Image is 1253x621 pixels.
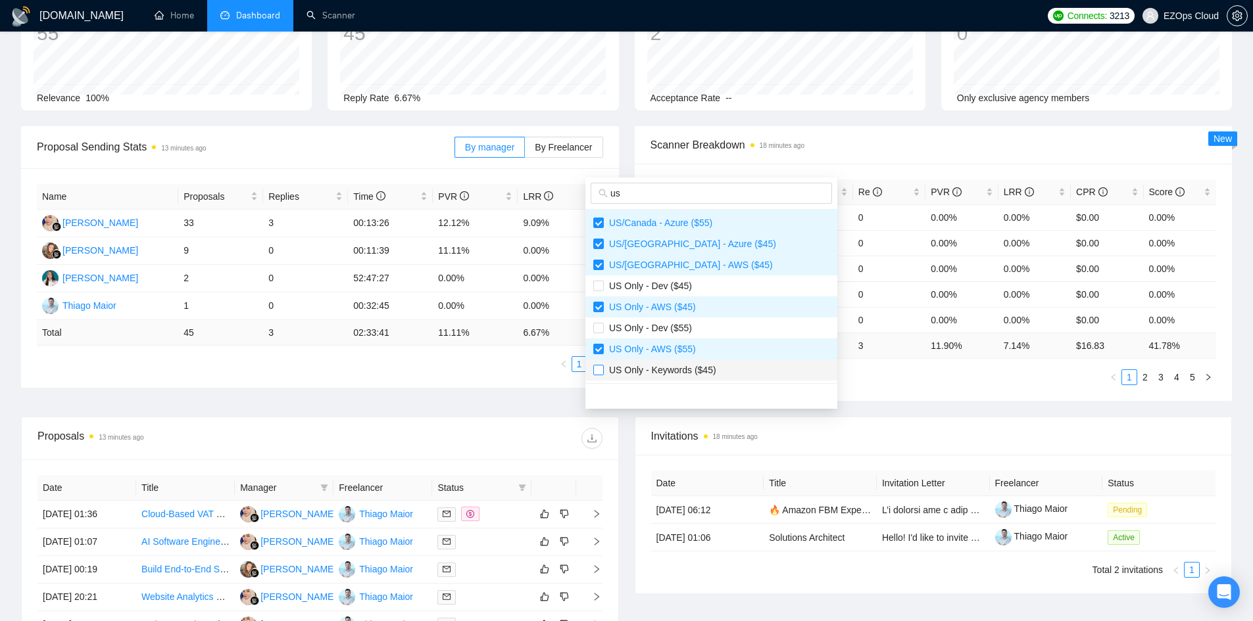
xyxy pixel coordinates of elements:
td: 45 [178,320,263,346]
img: gigradar-bm.png [250,513,259,522]
span: US Only - Dev ($45) [604,281,692,291]
td: Total [37,320,178,346]
a: TMThiago Maior [339,591,413,601]
td: $ 16.83 [1071,333,1143,358]
a: Website Analytics QA Assistant (Shopify Data Testing & Reporting) [141,591,412,602]
td: 0.00% [433,265,518,292]
span: info-circle [460,191,469,200]
div: Thiago Maior [359,589,413,604]
td: [DATE] 20:21 [37,584,136,611]
img: AJ [240,534,257,550]
th: Name [37,184,178,210]
td: 2 [178,265,263,292]
span: -- [725,93,731,103]
a: Pending [1108,504,1152,515]
div: [PERSON_NAME] [260,507,336,521]
td: 0.00% [1144,256,1216,281]
a: searchScanner [307,10,355,21]
td: 0.00% [1144,204,1216,230]
span: Invitations [651,428,1216,444]
span: mail [443,510,451,518]
img: logo [11,6,32,27]
td: 00:13:26 [348,210,433,237]
div: Thiago Maior [359,507,413,521]
span: US Only - Dev ($55) [604,323,692,333]
td: AI Software Engineer | Full Stack Development | AI Coder | AI Infrastructure [136,528,235,556]
span: dislike [560,536,569,547]
span: right [581,537,601,546]
th: Date [37,475,136,501]
td: 9 [178,237,263,265]
span: Active [1108,530,1140,545]
td: 0.00% [1144,307,1216,333]
td: 9.09% [518,210,602,237]
li: Previous Page [556,356,572,372]
th: Status [1102,471,1216,496]
img: gigradar-bm.png [250,541,259,550]
span: info-circle [1175,187,1185,196]
img: c1nIYiYEnWxP2TfA_dGaGsU0yq_D39oq7r38QHb4DlzjuvjqWQxPJgmVLd1BESEi1_ [995,501,1012,518]
button: left [1168,562,1184,578]
span: filter [318,478,331,497]
img: NK [42,242,59,259]
td: 41.78 % [1144,333,1216,358]
td: 0.00% [925,230,998,256]
td: Website Analytics QA Assistant (Shopify Data Testing & Reporting) [136,584,235,611]
td: $0.00 [1071,256,1143,281]
td: 0 [853,230,925,256]
td: 0 [853,256,925,281]
span: right [1204,566,1212,574]
td: 3 [853,333,925,358]
span: left [1110,373,1118,381]
td: 0.00% [1144,281,1216,307]
a: AJ[PERSON_NAME] [240,591,336,601]
a: TMThiago Maior [339,536,413,546]
li: Previous Page [1168,562,1184,578]
span: US Only - AWS ($45) [604,302,696,312]
td: 0.00% [998,230,1071,256]
td: 0.00% [1144,230,1216,256]
div: Proposals [37,428,320,449]
li: 1 [1121,369,1137,385]
span: New [1214,133,1232,144]
td: 🔥 Amazon FBM Expert Needed – Global Dropshipping Specialist 🔥 [764,496,877,524]
td: 0.00% [518,292,602,320]
td: 0.00% [925,204,998,230]
td: 02:33:41 [348,320,433,346]
td: 0 [263,265,348,292]
td: 11.90 % [925,333,998,358]
li: Next Page [1200,369,1216,385]
span: search [599,189,608,198]
a: TA[PERSON_NAME] [42,272,138,283]
button: dislike [556,506,572,522]
button: dislike [556,589,572,605]
span: Scanner Breakdown [651,137,1217,153]
img: AJ [240,506,257,522]
div: [PERSON_NAME] [62,216,138,230]
a: 4 [1169,370,1184,384]
td: [DATE] 06:12 [651,496,764,524]
span: Reply Rate [343,93,389,103]
td: 0 [853,281,925,307]
span: left [560,360,568,368]
td: 11.11 % [433,320,518,346]
span: LRR [523,191,553,202]
a: TMThiago Maior [42,300,116,310]
a: 5 [1185,370,1200,384]
td: 12.12% [433,210,518,237]
td: $0.00 [1071,307,1143,333]
td: 7.14 % [998,333,1071,358]
img: TM [339,534,355,550]
span: filter [518,484,526,492]
td: 0 [853,204,925,230]
span: dislike [560,591,569,602]
img: gigradar-bm.png [52,222,61,231]
span: mail [443,538,451,545]
td: [DATE] 01:36 [37,501,136,528]
a: TMThiago Maior [339,563,413,574]
th: Replies [263,184,348,210]
td: 11.11% [433,237,518,265]
button: dislike [556,534,572,549]
div: [PERSON_NAME] [260,562,336,576]
span: Proposal Sending Stats [37,139,455,155]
